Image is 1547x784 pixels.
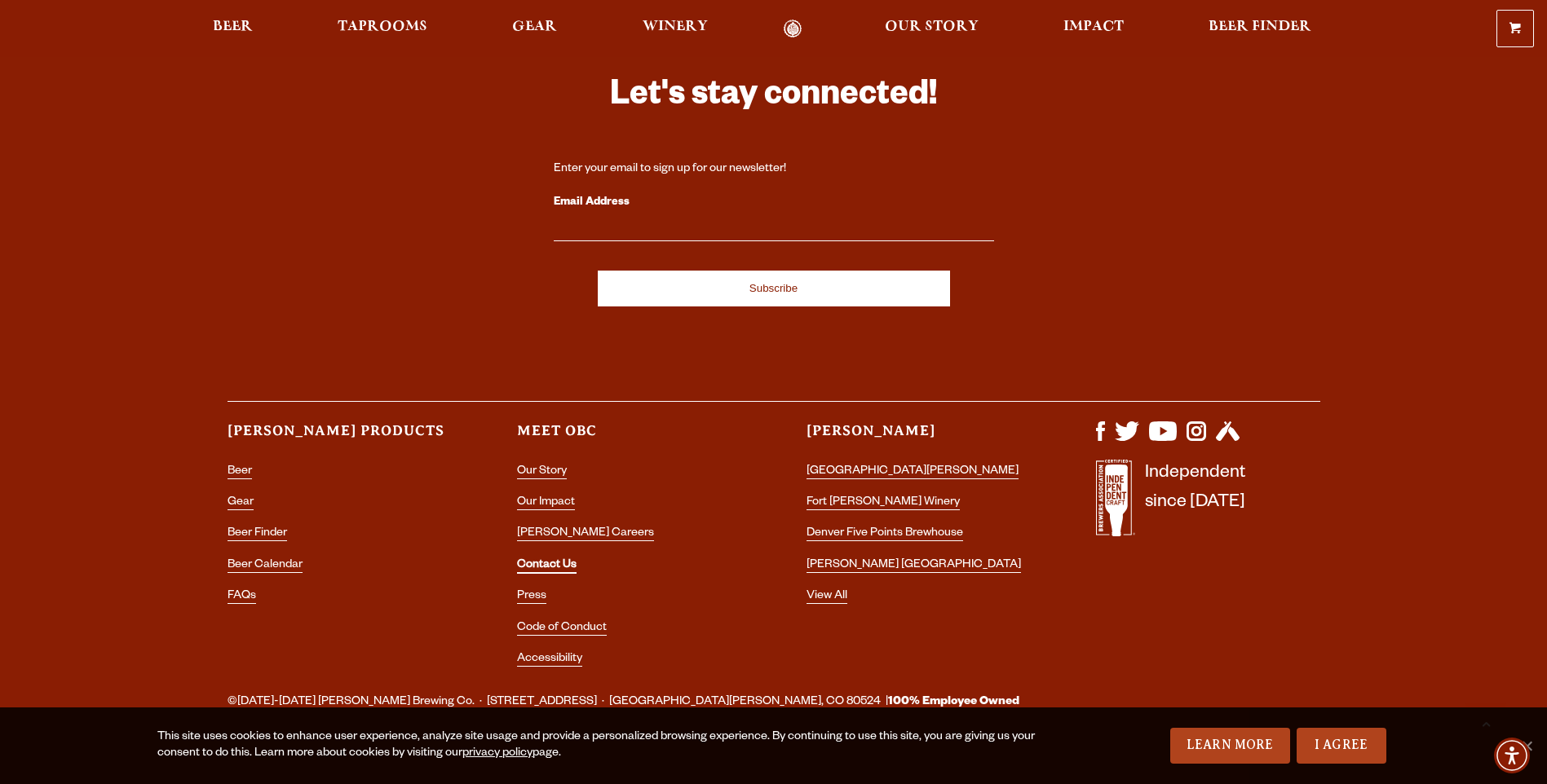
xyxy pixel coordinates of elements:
a: privacy policy [462,747,533,760]
a: Contact Us [517,559,577,574]
a: Beer [202,20,263,38]
a: Visit us on X (formerly Twitter) [1115,433,1139,446]
a: Scroll to top [1465,703,1506,743]
h3: [PERSON_NAME] Products [228,421,452,455]
a: Press [517,590,546,604]
h3: Let's stay connected! [554,74,994,122]
span: Our Story [885,20,979,33]
div: This site uses cookies to enhance user experience, analyze site usage and provide a personalized ... [157,729,1036,762]
a: Impact [1053,20,1134,38]
a: Odell Home [762,20,824,38]
a: FAQs [228,590,256,604]
span: Beer [213,20,253,33]
span: ©[DATE]-[DATE] [PERSON_NAME] Brewing Co. · [STREET_ADDRESS] · [GEOGRAPHIC_DATA][PERSON_NAME], CO ... [228,692,1019,713]
input: Subscribe [598,271,950,306]
a: Beer [228,465,252,479]
span: Taprooms [338,20,427,33]
strong: 100% Employee Owned [888,696,1019,709]
a: Beer Finder [228,527,287,541]
a: Our Story [874,20,989,38]
a: Visit us on Instagram [1187,433,1206,446]
a: [GEOGRAPHIC_DATA][PERSON_NAME] [807,465,1019,479]
a: [PERSON_NAME] [GEOGRAPHIC_DATA] [807,559,1021,573]
a: Taprooms [327,20,438,38]
a: Visit us on Untappd [1216,433,1240,446]
div: Accessibility Menu [1494,738,1530,773]
a: Our Impact [517,496,575,510]
a: Fort [PERSON_NAME] Winery [807,496,960,510]
span: Beer Finder [1209,20,1311,33]
a: Visit us on YouTube [1149,433,1177,446]
a: Visit us on Facebook [1096,433,1105,446]
a: I Agree [1297,728,1386,764]
span: Gear [512,20,557,33]
a: Winery [632,20,718,38]
a: Denver Five Points Brewhouse [807,527,963,541]
label: Email Address [554,192,994,214]
span: Impact [1063,20,1124,33]
a: Our Story [517,465,567,479]
a: Beer Finder [1198,20,1322,38]
a: Beer Calendar [228,559,303,573]
a: Learn More [1170,728,1290,764]
a: Gear [228,496,254,510]
a: View All [807,590,847,604]
a: [PERSON_NAME] Careers [517,527,654,541]
a: Gear [502,20,568,38]
h3: [PERSON_NAME] [807,421,1031,455]
span: Winery [643,20,708,33]
a: Code of Conduct [517,622,607,636]
p: Independent since [DATE] [1145,460,1245,545]
div: Enter your email to sign up for our newsletter! [554,161,994,178]
h3: Meet OBC [517,421,741,455]
a: Accessibility [517,653,582,667]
